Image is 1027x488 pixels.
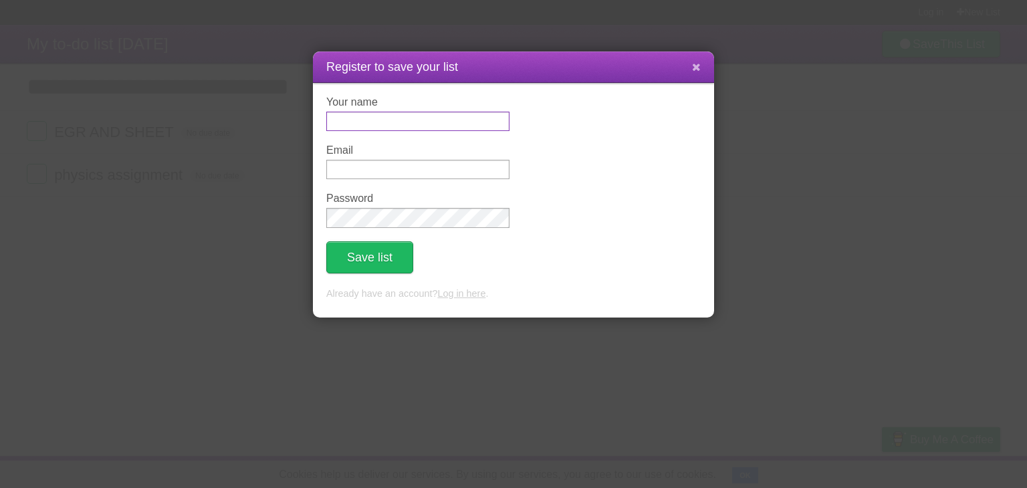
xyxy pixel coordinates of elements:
[326,144,509,156] label: Email
[326,241,413,273] button: Save list
[326,96,509,108] label: Your name
[326,58,701,76] h1: Register to save your list
[326,193,509,205] label: Password
[437,288,485,299] a: Log in here
[326,287,701,301] p: Already have an account? .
